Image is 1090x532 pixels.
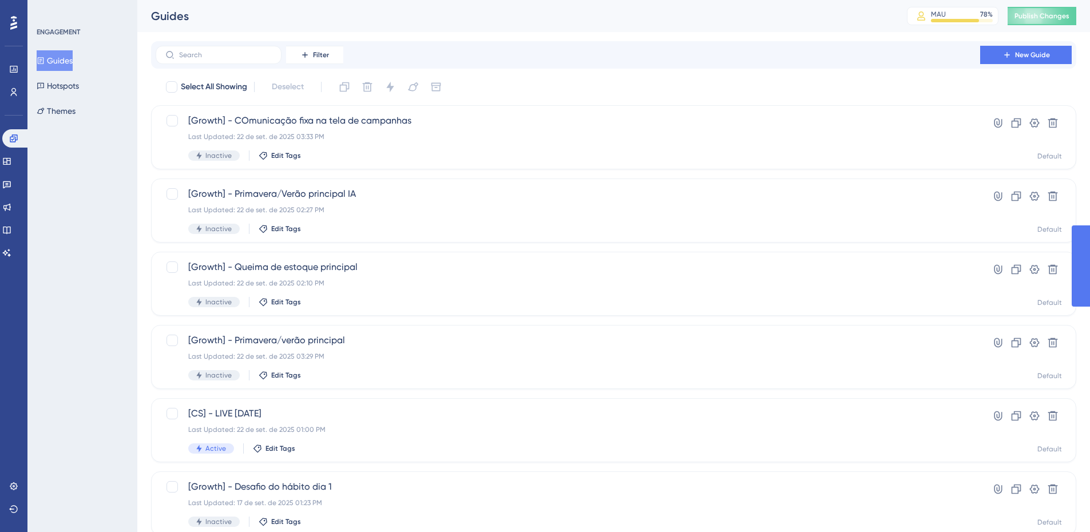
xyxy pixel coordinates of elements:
div: Default [1037,518,1062,527]
span: Inactive [205,371,232,380]
div: Last Updated: 22 de set. de 2025 02:27 PM [188,205,948,215]
button: Edit Tags [259,371,301,380]
button: Edit Tags [259,297,301,307]
span: Publish Changes [1014,11,1069,21]
span: [CS] - LIVE [DATE] [188,407,948,420]
span: [Growth] - Queima de estoque principal [188,260,948,274]
span: [Growth] - Primavera/Verão principal IA [188,187,948,201]
div: Last Updated: 22 de set. de 2025 02:10 PM [188,279,948,288]
button: Hotspots [37,76,79,96]
span: Inactive [205,224,232,233]
button: Themes [37,101,76,121]
div: ENGAGEMENT [37,27,80,37]
div: Last Updated: 22 de set. de 2025 03:29 PM [188,352,948,361]
span: Inactive [205,151,232,160]
div: Default [1037,444,1062,454]
span: [Growth] - Primavera/verão principal [188,334,948,347]
span: Edit Tags [271,517,301,526]
button: Filter [286,46,343,64]
div: 78 % [980,10,993,19]
span: Filter [313,50,329,59]
input: Search [179,51,272,59]
span: Edit Tags [265,444,295,453]
span: [Growth] - COmunicação fixa na tela de campanhas [188,114,948,128]
span: Active [205,444,226,453]
div: Last Updated: 17 de set. de 2025 01:23 PM [188,498,948,507]
button: Deselect [261,77,314,97]
span: New Guide [1015,50,1050,59]
span: Deselect [272,80,304,94]
button: New Guide [980,46,1072,64]
div: Default [1037,371,1062,380]
span: Edit Tags [271,371,301,380]
div: Guides [151,8,878,24]
button: Edit Tags [259,151,301,160]
span: Edit Tags [271,151,301,160]
div: Default [1037,152,1062,161]
div: Default [1037,298,1062,307]
div: Last Updated: 22 de set. de 2025 01:00 PM [188,425,948,434]
div: MAU [931,10,946,19]
span: [Growth] - Desafio do hábito dia 1 [188,480,948,494]
button: Edit Tags [253,444,295,453]
button: Publish Changes [1008,7,1076,25]
span: Edit Tags [271,297,301,307]
div: Default [1037,225,1062,234]
button: Guides [37,50,73,71]
span: Inactive [205,517,232,526]
button: Edit Tags [259,517,301,526]
iframe: UserGuiding AI Assistant Launcher [1042,487,1076,521]
span: Edit Tags [271,224,301,233]
div: Last Updated: 22 de set. de 2025 03:33 PM [188,132,948,141]
button: Edit Tags [259,224,301,233]
span: Inactive [205,297,232,307]
span: Select All Showing [181,80,247,94]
